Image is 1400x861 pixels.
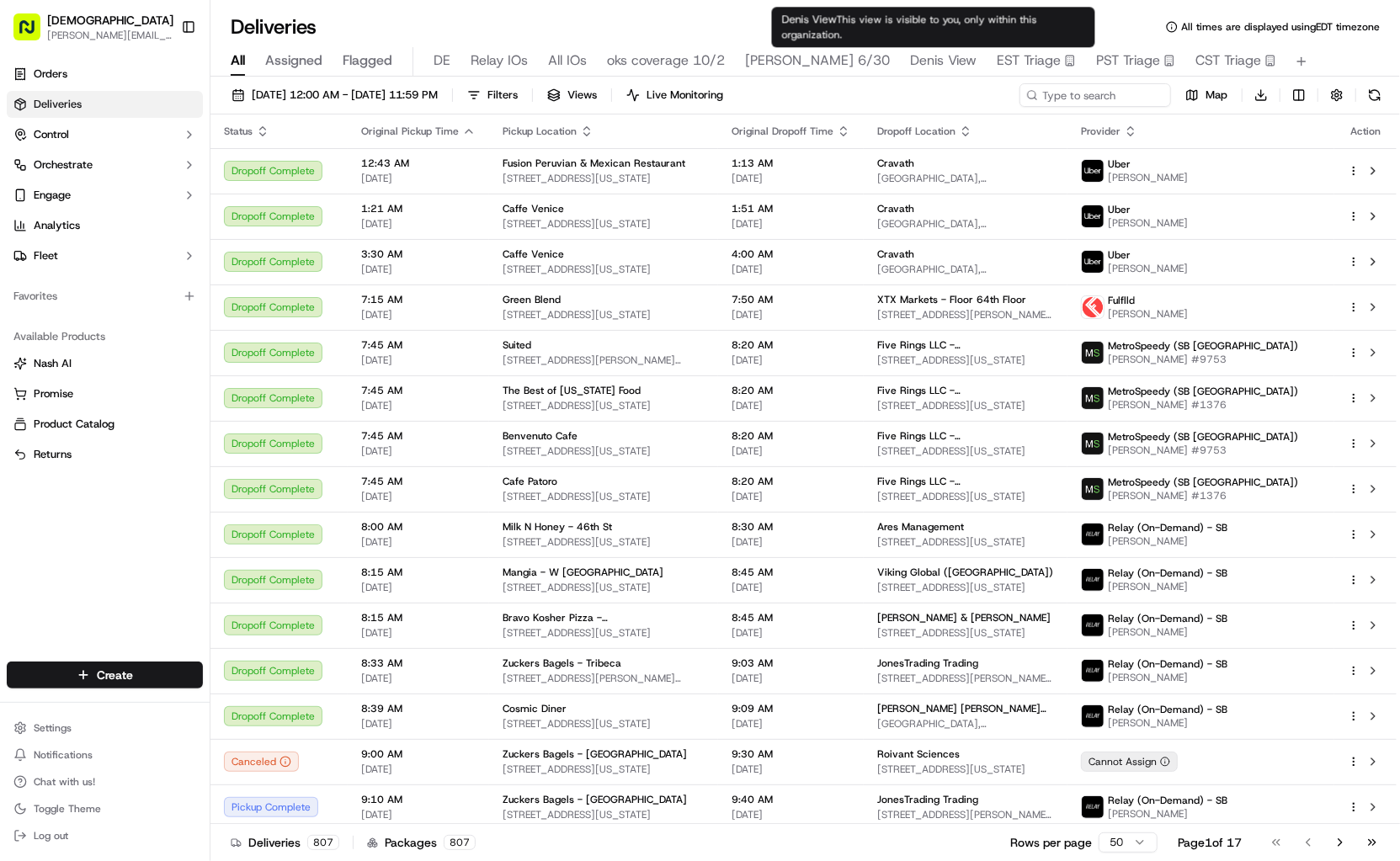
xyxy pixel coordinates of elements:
[7,242,203,269] button: Fleet
[136,237,277,267] a: 💻API Documentation
[877,656,978,670] span: JonesTrading Trading
[647,88,723,103] span: Live Monitoring
[1108,398,1298,412] span: [PERSON_NAME] #1376
[732,125,833,138] span: Original Dropoff Time
[17,245,30,258] div: 📗
[877,429,1054,443] span: Five Rings LLC - [GEOGRAPHIC_DATA] - Floor 30
[503,763,705,776] span: [STREET_ADDRESS][US_STATE]
[1108,385,1298,398] span: MetroSpeedy (SB [GEOGRAPHIC_DATA])
[7,411,203,438] button: Product Catalog
[17,160,47,190] img: 1736555255976-a54dd68f-1ca7-489b-9aae-adbdc363a1c4
[57,177,213,190] div: We're available if you need us!
[503,747,687,761] span: Zuckers Bagels - [GEOGRAPHIC_DATA]
[877,581,1054,594] span: [STREET_ADDRESS][US_STATE]
[503,793,687,806] span: Zuckers Bagels - [GEOGRAPHIC_DATA]
[877,626,1054,640] span: [STREET_ADDRESS][US_STATE]
[168,284,204,297] span: Pylon
[910,50,977,71] span: Denis View
[732,520,850,534] span: 8:30 AM
[732,384,850,397] span: 8:20 AM
[361,475,476,488] span: 7:45 AM
[7,212,203,239] a: Analytics
[877,308,1054,322] span: [STREET_ADDRESS][PERSON_NAME][US_STATE]
[1108,807,1227,821] span: [PERSON_NAME]
[34,66,67,82] span: Orders
[487,88,518,103] span: Filters
[877,399,1054,412] span: [STREET_ADDRESS][US_STATE]
[1348,125,1383,138] div: Action
[732,475,850,488] span: 8:20 AM
[997,50,1061,71] span: EST Triage
[877,793,978,806] span: JonesTrading Trading
[361,247,476,261] span: 3:30 AM
[1108,248,1131,262] span: Uber
[34,802,101,816] span: Toggle Theme
[361,125,459,138] span: Original Pickup Time
[1082,524,1104,545] img: relay_logo_black.png
[877,520,964,534] span: Ares Management
[503,125,577,138] span: Pickup Location
[503,581,705,594] span: [STREET_ADDRESS][US_STATE]
[361,763,476,776] span: [DATE]
[732,717,850,731] span: [DATE]
[1082,478,1104,500] img: metro_speed_logo.png
[361,535,476,549] span: [DATE]
[1108,444,1298,457] span: [PERSON_NAME] #9753
[1108,262,1188,275] span: [PERSON_NAME]
[361,656,476,670] span: 8:33 AM
[361,217,476,231] span: [DATE]
[877,247,914,261] span: Cravath
[503,808,705,821] span: [STREET_ADDRESS][US_STATE]
[7,770,203,794] button: Chat with us!
[7,61,203,88] a: Orders
[367,834,476,851] div: Packages
[1108,339,1298,353] span: MetroSpeedy (SB [GEOGRAPHIC_DATA])
[732,626,850,640] span: [DATE]
[877,808,1054,821] span: [STREET_ADDRESS][PERSON_NAME][US_STATE]
[1082,251,1104,273] img: uber-new-logo.jpeg
[361,293,476,306] span: 7:15 AM
[732,263,850,276] span: [DATE]
[1082,433,1104,454] img: metro_speed_logo.png
[361,263,476,276] span: [DATE]
[7,743,203,767] button: Notifications
[732,293,850,306] span: 7:50 AM
[34,417,114,432] span: Product Catalog
[361,808,476,821] span: [DATE]
[745,50,890,71] span: [PERSON_NAME] 6/30
[503,672,705,685] span: [STREET_ADDRESS][PERSON_NAME][US_STATE]
[13,356,196,371] a: Nash AI
[732,399,850,412] span: [DATE]
[503,384,641,397] span: The Best of [US_STATE] Food
[1108,703,1227,716] span: Relay (On-Demand) - SB
[361,308,476,322] span: [DATE]
[1178,83,1235,107] button: Map
[1082,342,1104,364] img: metro_speed_logo.png
[732,202,850,215] span: 1:51 AM
[34,829,68,842] span: Log out
[1108,625,1227,639] span: [PERSON_NAME]
[7,662,203,688] button: Create
[7,91,203,118] a: Deliveries
[13,386,196,401] a: Promise
[44,108,303,125] input: Got a question? Start typing here...
[1108,294,1135,307] span: Fulflld
[7,824,203,848] button: Log out
[224,752,299,772] button: Canceled
[361,672,476,685] span: [DATE]
[732,247,850,261] span: 4:00 AM
[361,444,476,458] span: [DATE]
[307,835,339,850] div: 807
[503,353,705,367] span: [STREET_ADDRESS][PERSON_NAME][US_STATE]
[57,160,276,177] div: Start new chat
[1108,476,1298,489] span: MetroSpeedy (SB [GEOGRAPHIC_DATA])
[877,490,1054,503] span: [STREET_ADDRESS][US_STATE]
[1019,83,1171,107] input: Type to search
[361,429,476,443] span: 7:45 AM
[732,338,850,352] span: 8:20 AM
[361,793,476,806] span: 9:10 AM
[1108,203,1131,216] span: Uber
[732,566,850,579] span: 8:45 AM
[7,350,203,377] button: Nash AI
